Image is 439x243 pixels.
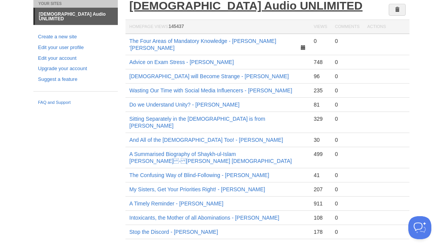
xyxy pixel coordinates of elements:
a: Stop the Discord - [PERSON_NAME] [129,229,218,235]
a: Upgrade your account [38,65,113,73]
a: Advice on Exam Stress - [PERSON_NAME] [129,59,234,65]
a: Intoxicants, the Mother of all Abominations - [PERSON_NAME] [129,215,279,221]
div: 207 [314,186,327,193]
a: A Timely Reminder - [PERSON_NAME] [129,200,223,207]
div: 81 [314,101,327,108]
a: Do we Understand Unity? - [PERSON_NAME] [129,102,239,108]
th: Actions [363,20,409,34]
div: 0 [335,186,360,193]
div: 235 [314,87,327,94]
a: Suggest a feature [38,76,113,84]
a: Edit your account [38,54,113,62]
a: A Summarised Biography of Shaykh-ul-Islam [PERSON_NAME] - [PERSON_NAME] [DEMOGRAPHIC_DATA] [129,151,292,164]
div: 0 [335,101,360,108]
a: Wasting Our Time with Social Media Influencers - [PERSON_NAME] [129,87,292,94]
a: Sitting Separately in the [DEMOGRAPHIC_DATA] is from [PERSON_NAME] [129,116,265,129]
span: 145437 [168,24,184,29]
div: 178 [314,228,327,235]
div: 108 [314,214,327,221]
div: 748 [314,59,327,66]
a: FAQ and Support [38,99,113,106]
th: Homepage Views [125,20,310,34]
a: [DEMOGRAPHIC_DATA] will Become Strange - [PERSON_NAME] [129,73,289,79]
div: 0 [335,200,360,207]
a: My Sisters, Get Your Priorities Right! - [PERSON_NAME] [129,186,265,192]
div: 96 [314,73,327,80]
th: Comments [331,20,363,34]
div: 0 [335,59,360,66]
iframe: Help Scout Beacon - Open [408,216,431,239]
div: 0 [335,214,360,221]
div: 41 [314,172,327,179]
a: The Confusing Way of Blind-Following - [PERSON_NAME] [129,172,269,178]
div: 0 [335,115,360,122]
a: The Four Areas of Mandatory Knowledge - [PERSON_NAME] '[PERSON_NAME] [129,38,276,51]
div: 0 [335,87,360,94]
div: 0 [335,151,360,158]
a: Edit your user profile [38,44,113,52]
div: 911 [314,200,327,207]
div: 499 [314,151,327,158]
div: 0 [314,38,327,44]
a: And All of the [DEMOGRAPHIC_DATA] Too! - [PERSON_NAME] [129,137,283,143]
div: 0 [335,228,360,235]
div: 329 [314,115,327,122]
a: Create a new site [38,33,113,41]
a: [DEMOGRAPHIC_DATA] Audio UNLIMITED [35,8,118,25]
div: 0 [335,73,360,80]
th: Views [310,20,331,34]
div: 0 [335,172,360,179]
div: 30 [314,136,327,143]
div: 0 [335,136,360,143]
div: 0 [335,38,360,44]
